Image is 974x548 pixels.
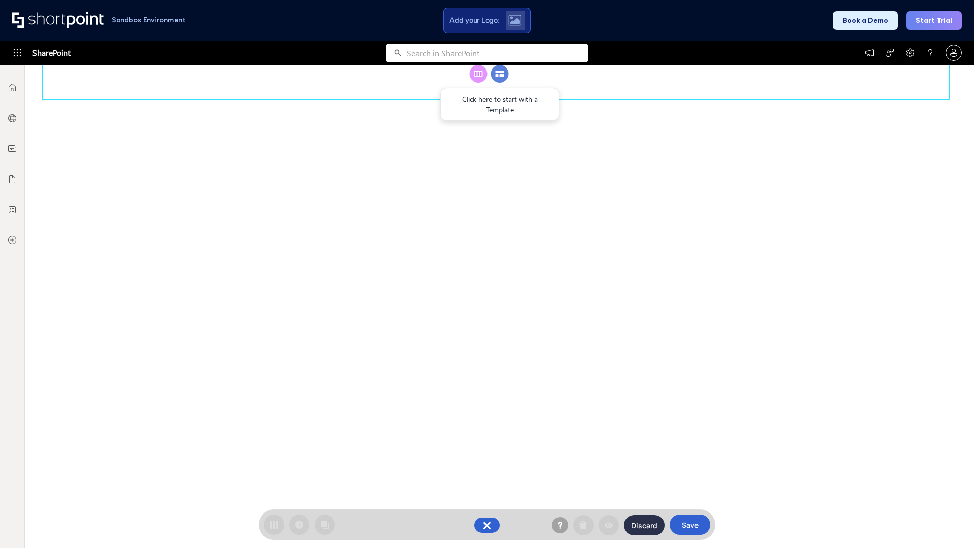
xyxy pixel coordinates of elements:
button: Book a Demo [833,11,898,30]
h1: Sandbox Environment [112,17,186,23]
button: Discard [624,515,665,535]
span: SharePoint [32,41,71,65]
input: Search in SharePoint [407,44,588,62]
img: Upload logo [508,15,521,26]
iframe: Chat Widget [923,499,974,548]
button: Save [670,515,710,535]
span: Add your Logo: [449,16,499,25]
button: Start Trial [906,11,962,30]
